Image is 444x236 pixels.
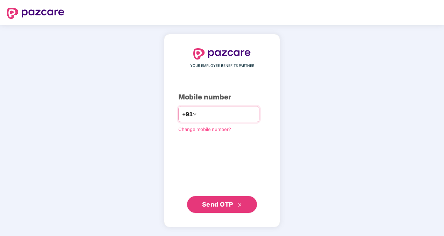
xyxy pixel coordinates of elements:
span: down [193,112,197,116]
img: logo [7,8,64,19]
a: Change mobile number? [178,126,231,132]
span: +91 [182,110,193,119]
span: Send OTP [202,201,233,208]
button: Send OTPdouble-right [187,196,257,213]
div: Mobile number [178,92,266,103]
span: double-right [238,203,242,207]
img: logo [193,48,251,60]
span: YOUR EMPLOYEE BENEFITS PARTNER [190,63,254,69]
